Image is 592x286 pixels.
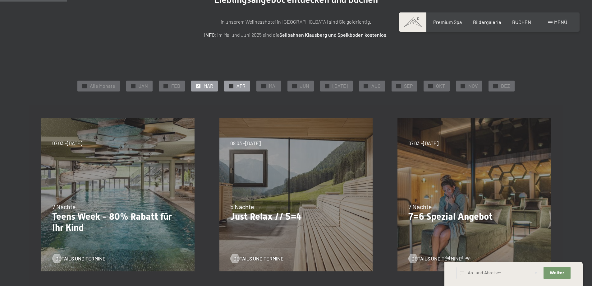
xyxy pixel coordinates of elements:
span: 5 Nächte [230,203,254,210]
button: Weiter [544,267,570,279]
span: 7 Nächte [52,203,76,210]
span: ✓ [230,84,232,88]
span: AUG [371,82,381,89]
span: MAR [204,82,213,89]
span: [DATE] [333,82,348,89]
span: Details und Termine [233,255,284,262]
p: Just Relax // 5=4 [230,211,362,222]
a: Premium Spa [433,19,462,25]
span: MAI [269,82,277,89]
span: NOV [468,82,478,89]
span: 08.03.–[DATE] [230,140,261,147]
span: ✓ [429,84,432,88]
strong: INFO [204,32,215,38]
span: 07.03.–[DATE] [408,140,438,147]
p: In unserem Wellnesshotel in [GEOGRAPHIC_DATA] sind Sie goldrichtig. [141,18,452,26]
span: 07.03.–[DATE] [52,140,82,147]
span: ✓ [165,84,167,88]
p: 7=6 Spezial Angebot [408,211,540,222]
span: OKT [436,82,445,89]
a: Details und Termine [52,255,106,262]
span: Details und Termine [411,255,462,262]
span: JAN [139,82,148,89]
span: ✓ [83,84,86,88]
span: FEB [171,82,180,89]
span: JUN [300,82,309,89]
p: : Im Mai und Juni 2025 sind die . [141,31,452,39]
span: ✓ [365,84,367,88]
span: Alle Monate [90,82,115,89]
span: Details und Termine [55,255,106,262]
a: BUCHEN [512,19,531,25]
span: DEZ [501,82,510,89]
span: ✓ [494,84,497,88]
span: ✓ [132,84,135,88]
span: SEP [404,82,413,89]
span: ✓ [397,84,400,88]
span: ✓ [197,84,200,88]
span: 7 Nächte [408,203,432,210]
span: Weiter [550,270,564,276]
span: ✓ [462,84,464,88]
a: Details und Termine [408,255,462,262]
span: APR [236,82,246,89]
span: Menü [554,19,567,25]
span: ✓ [293,84,296,88]
a: Details und Termine [230,255,284,262]
span: ✓ [262,84,265,88]
strong: Seilbahnen Klausberg und Speikboden kostenlos [279,32,386,38]
span: ✓ [326,84,328,88]
span: Schnellanfrage [444,255,471,260]
a: Bildergalerie [473,19,501,25]
p: Teens Week - 80% Rabatt für Ihr Kind [52,211,184,233]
